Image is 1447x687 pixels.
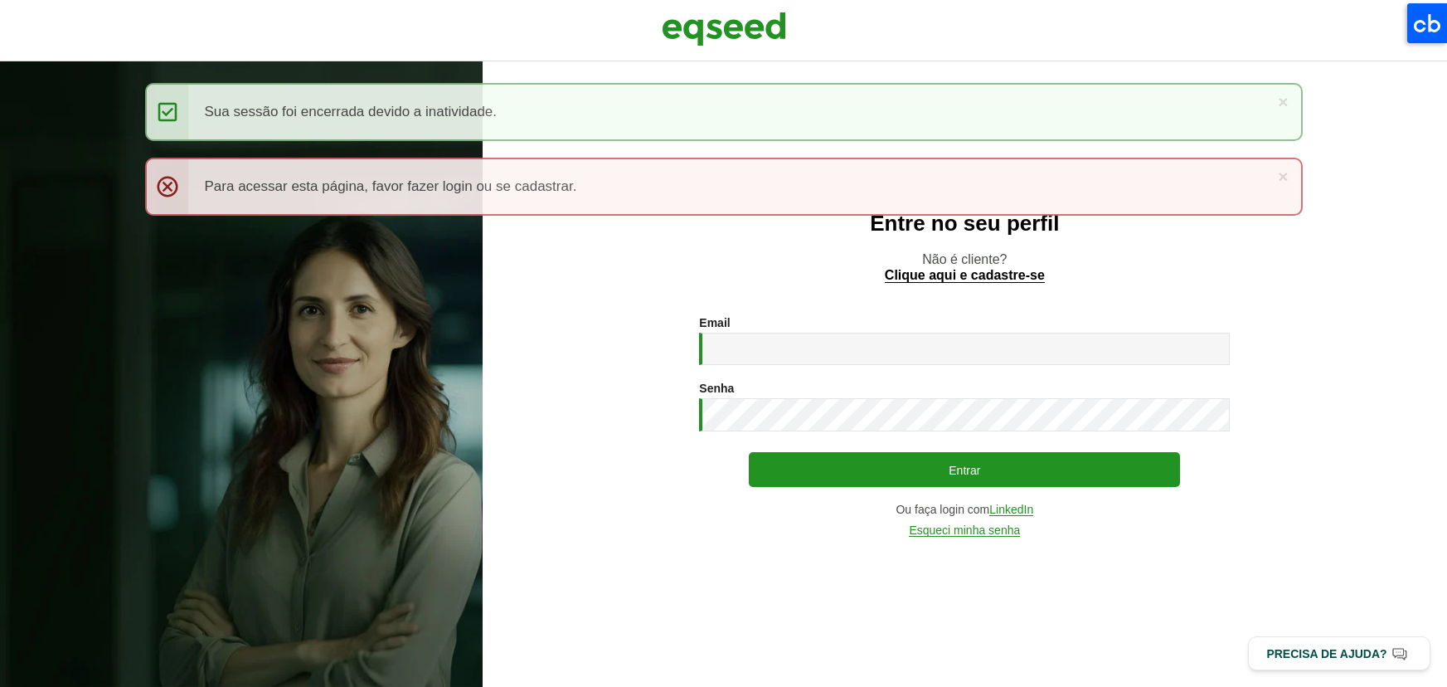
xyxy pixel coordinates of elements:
[699,317,730,329] label: Email
[699,382,734,394] label: Senha
[516,251,1414,283] p: Não é cliente?
[909,524,1020,537] a: Esqueci minha senha
[885,269,1045,283] a: Clique aqui e cadastre-se
[699,504,1230,516] div: Ou faça login com
[662,8,786,50] img: EqSeed Logo
[989,504,1033,516] a: LinkedIn
[516,212,1414,236] h2: Entre no seu perfil
[145,158,1303,216] div: Para acessar esta página, favor fazer login ou se cadastrar.
[1278,168,1288,185] a: ×
[1278,93,1288,110] a: ×
[145,83,1303,141] div: Sua sessão foi encerrada devido a inatividade.
[749,452,1180,487] button: Entrar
